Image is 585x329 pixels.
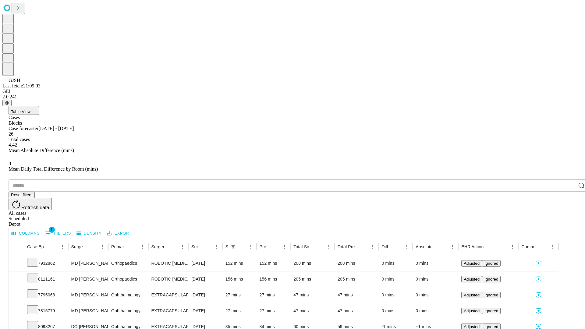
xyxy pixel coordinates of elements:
[482,308,501,314] button: Ignored
[9,161,11,166] span: 8
[416,303,455,319] div: 0 mins
[338,256,376,271] div: 208 mins
[178,242,187,251] button: Menu
[49,227,55,233] span: 1
[416,271,455,287] div: 0 mins
[394,242,402,251] button: Sort
[324,242,333,251] button: Menu
[27,287,65,303] div: 7795068
[38,126,74,131] span: [DATE] - [DATE]
[98,242,107,251] button: Menu
[2,100,12,106] button: @
[381,287,409,303] div: 0 mins
[12,290,21,301] button: Expand
[212,242,221,251] button: Menu
[9,137,30,142] span: Total cases
[482,276,501,282] button: Ignored
[293,244,315,249] div: Total Scheduled Duration
[71,271,105,287] div: MD [PERSON_NAME] [PERSON_NAME] Md
[9,166,98,172] span: Mean Daily Total Difference by Room (mins)
[151,244,169,249] div: Surgery Name
[540,242,548,251] button: Sort
[225,256,253,271] div: 152 mins
[191,244,203,249] div: Surgery Date
[71,287,105,303] div: MD [PERSON_NAME]
[464,261,480,266] span: Adjusted
[191,287,219,303] div: [DATE]
[170,242,178,251] button: Sort
[484,242,493,251] button: Sort
[368,242,377,251] button: Menu
[71,244,89,249] div: Surgeon Name
[482,260,501,267] button: Ignored
[44,228,73,238] button: Show filters
[58,242,67,251] button: Menu
[260,287,288,303] div: 27 mins
[338,271,376,287] div: 205 mins
[381,256,409,271] div: 0 mins
[151,303,185,319] div: EXTRACAPSULAR CATARACT REMOVAL WITH [MEDICAL_DATA]
[2,94,583,100] div: 2.0.241
[293,256,331,271] div: 208 mins
[464,324,480,329] span: Adjusted
[246,242,255,251] button: Menu
[106,229,133,238] button: Export
[9,131,13,136] span: 26
[225,244,228,249] div: Scheduled In Room Duration
[12,274,21,285] button: Expand
[293,287,331,303] div: 47 mins
[151,287,185,303] div: EXTRACAPSULAR CATARACT REMOVAL WITH [MEDICAL_DATA]
[27,244,49,249] div: Case Epic Id
[191,256,219,271] div: [DATE]
[204,242,212,251] button: Sort
[75,229,103,238] button: Density
[521,244,539,249] div: Comments
[9,198,52,210] button: Refresh data
[151,256,185,271] div: ROBOTIC [MEDICAL_DATA] KNEE TOTAL
[260,244,271,249] div: Predicted In Room Duration
[90,242,98,251] button: Sort
[464,293,480,297] span: Adjusted
[9,192,35,198] button: Reset filters
[280,242,289,251] button: Menu
[11,193,32,197] span: Reset filters
[381,303,409,319] div: 0 mins
[260,271,288,287] div: 156 mins
[464,309,480,313] span: Adjusted
[293,271,331,287] div: 205 mins
[338,287,376,303] div: 47 mins
[2,83,41,88] span: Last fetch: 21:09:03
[27,303,65,319] div: 7815779
[111,271,145,287] div: Orthopaedics
[260,256,288,271] div: 152 mins
[461,308,482,314] button: Adjusted
[402,242,411,251] button: Menu
[484,309,498,313] span: Ignored
[71,256,105,271] div: MD [PERSON_NAME] [PERSON_NAME] Md
[448,242,457,251] button: Menu
[338,303,376,319] div: 47 mins
[461,260,482,267] button: Adjusted
[27,256,65,271] div: 7932862
[338,244,360,249] div: Total Predicted Duration
[484,277,498,281] span: Ignored
[50,242,58,251] button: Sort
[272,242,280,251] button: Sort
[12,306,21,317] button: Expand
[12,258,21,269] button: Expand
[461,244,484,249] div: EHR Action
[260,303,288,319] div: 27 mins
[27,271,65,287] div: 8111161
[9,78,20,83] span: GJSH
[464,277,480,281] span: Adjusted
[9,106,39,115] button: Table View
[484,324,498,329] span: Ignored
[151,271,185,287] div: ROBOTIC [MEDICAL_DATA] KNEE TOTAL
[225,287,253,303] div: 27 mins
[316,242,324,251] button: Sort
[381,244,393,249] div: Difference
[440,242,448,251] button: Sort
[9,142,17,147] span: 4.42
[9,148,74,153] span: Mean Absolute Difference (mins)
[225,271,253,287] div: 156 mins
